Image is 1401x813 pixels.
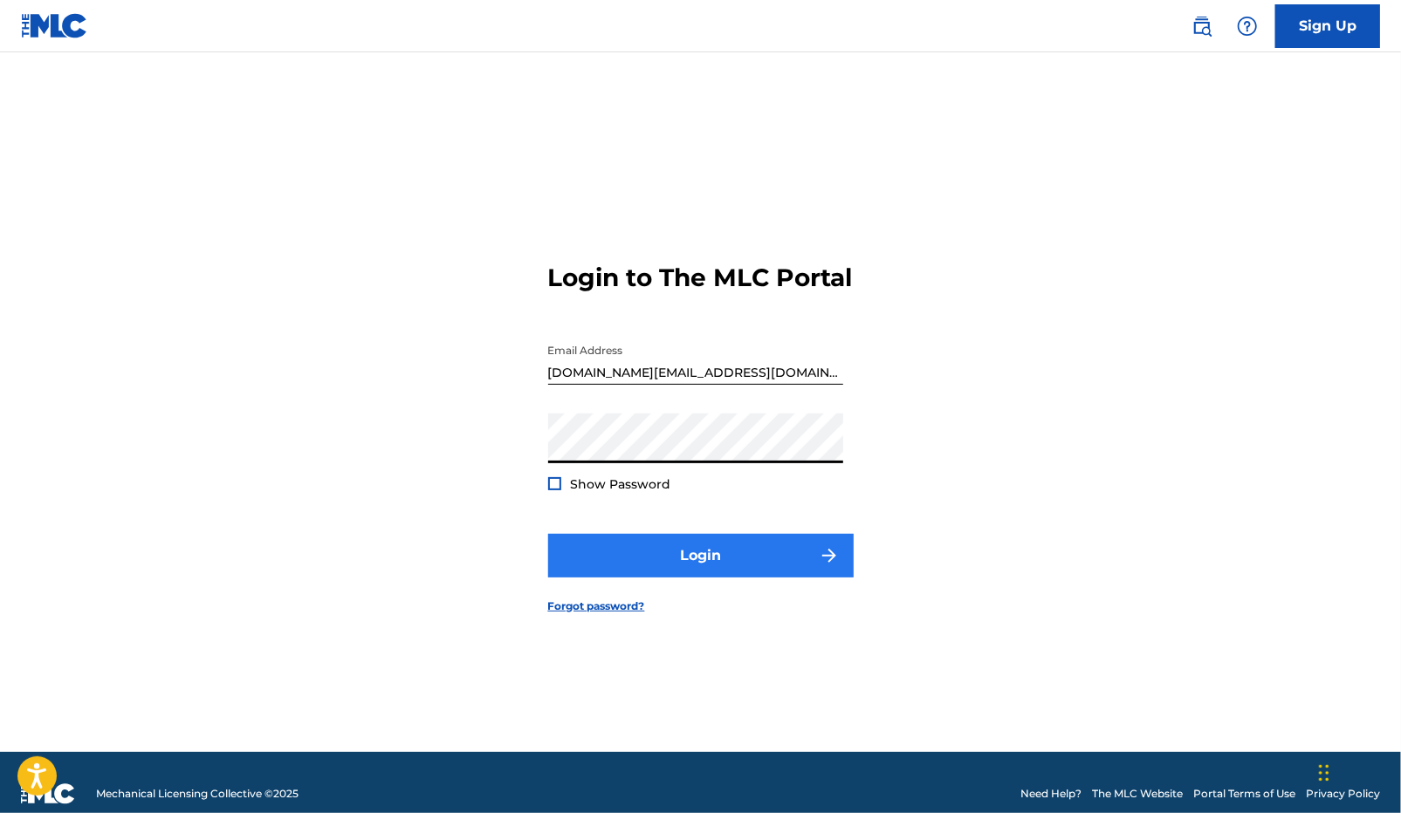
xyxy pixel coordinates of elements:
[1319,747,1329,799] div: Drag
[96,786,299,802] span: Mechanical Licensing Collective © 2025
[1020,786,1082,802] a: Need Help?
[571,476,671,492] span: Show Password
[1314,729,1401,813] iframe: Chat Widget
[548,534,854,577] button: Login
[548,263,853,293] h3: Login to The MLC Portal
[1092,786,1183,802] a: The MLC Website
[1237,16,1258,37] img: help
[548,598,645,614] a: Forgot password?
[1230,9,1265,44] div: Help
[1193,786,1295,802] a: Portal Terms of Use
[1306,786,1380,802] a: Privacy Policy
[1185,9,1219,44] a: Public Search
[819,545,840,566] img: f7272a7cc735f4ea7f67.svg
[1275,4,1380,48] a: Sign Up
[1192,16,1212,37] img: search
[21,13,88,38] img: MLC Logo
[21,783,75,804] img: logo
